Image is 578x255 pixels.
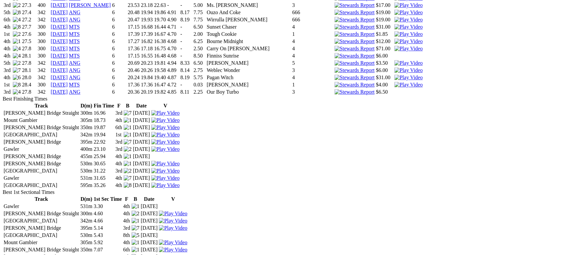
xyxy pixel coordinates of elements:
[292,53,333,59] td: 4
[13,53,21,59] img: 4
[112,81,127,88] td: 6
[376,60,393,66] td: $3.50
[193,2,206,9] td: 5.00
[127,38,140,45] td: 17.27
[154,9,166,16] td: 19.86
[69,75,81,80] a: ANG
[112,2,127,9] td: 6
[13,24,21,30] img: 8
[394,46,423,51] a: View replay
[335,82,375,88] img: Stewards Report
[127,45,140,52] td: 17.36
[376,31,393,37] td: $1.85
[3,24,12,30] td: 4th
[193,16,206,23] td: 7.75
[394,60,423,66] a: View replay
[394,17,423,23] img: Play Video
[167,31,179,37] td: 4.70
[93,103,114,109] th: Fin Time
[3,89,12,95] td: 3rd
[112,9,127,16] td: 6
[292,2,333,9] td: 3
[151,168,180,174] a: View replay
[38,74,50,81] td: 342
[292,24,333,30] td: 4
[51,53,68,58] a: [DATE]
[151,146,180,152] img: Play Video
[154,81,166,88] td: 16.47
[132,247,139,253] img: 1
[51,89,68,95] a: [DATE]
[154,60,166,66] td: 19.81
[167,38,179,45] td: 4.68
[38,67,50,74] td: 342
[376,89,393,95] td: $6.50
[154,16,166,23] td: 19.70
[13,10,21,15] img: 8
[69,60,81,66] a: ANG
[127,31,140,37] td: 17.39
[292,45,333,52] td: 4
[38,60,50,66] td: 342
[3,16,12,23] td: 6th
[159,225,187,231] a: View replay
[22,45,37,52] td: 27.8
[132,211,139,217] img: 2
[292,9,333,16] td: 666
[335,89,375,95] img: Stewards Report
[22,67,37,74] td: 28.1
[38,45,50,52] td: 300
[13,46,21,52] img: 4
[140,31,153,37] td: 17.39
[206,74,291,81] td: Pagan Witch
[167,89,179,95] td: 4.85
[69,2,111,8] a: [PERSON_NAME]
[22,24,37,30] td: 27.7
[22,74,37,81] td: 28.0
[394,38,423,44] img: Play Video
[376,2,393,9] td: $17.00
[193,89,206,95] td: 2.25
[69,53,80,58] a: MTS
[22,2,37,9] td: 27.3
[206,45,291,52] td: Carry On [PERSON_NAME]
[394,17,423,22] a: View replay
[124,153,132,159] img: 1
[292,38,333,45] td: 4
[394,31,423,37] img: Play Video
[394,31,423,37] a: View replay
[124,168,132,174] img: 2
[154,24,166,30] td: 16.44
[112,53,127,59] td: 6
[51,60,68,66] a: [DATE]
[3,60,12,66] td: 5th
[151,110,180,116] a: View replay
[112,60,127,66] td: 6
[132,218,139,224] img: 1
[13,75,21,81] img: 6
[292,31,333,37] td: 1
[3,45,12,52] td: 4th
[127,16,140,23] td: 20.47
[159,240,187,245] img: Play Video
[140,2,153,9] td: 23.18
[193,74,206,81] td: 5.75
[154,74,166,81] td: 19.40
[123,103,132,109] th: B
[124,117,132,123] img: 1
[151,132,180,137] a: View replay
[132,240,139,245] img: 1
[167,2,179,9] td: -
[3,67,12,74] td: 3rd
[167,74,179,81] td: 4.87
[206,2,291,9] td: Ms. [PERSON_NAME]
[3,96,575,102] div: Best Finishing Times
[151,161,180,166] a: View replay
[394,10,423,15] img: Play Video
[159,225,187,231] img: Play Video
[206,16,291,23] td: Wirrulla [PERSON_NAME]
[159,247,187,252] a: View replay
[335,60,375,66] img: Stewards Report
[22,81,37,88] td: 28.4
[193,60,206,66] td: 6.50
